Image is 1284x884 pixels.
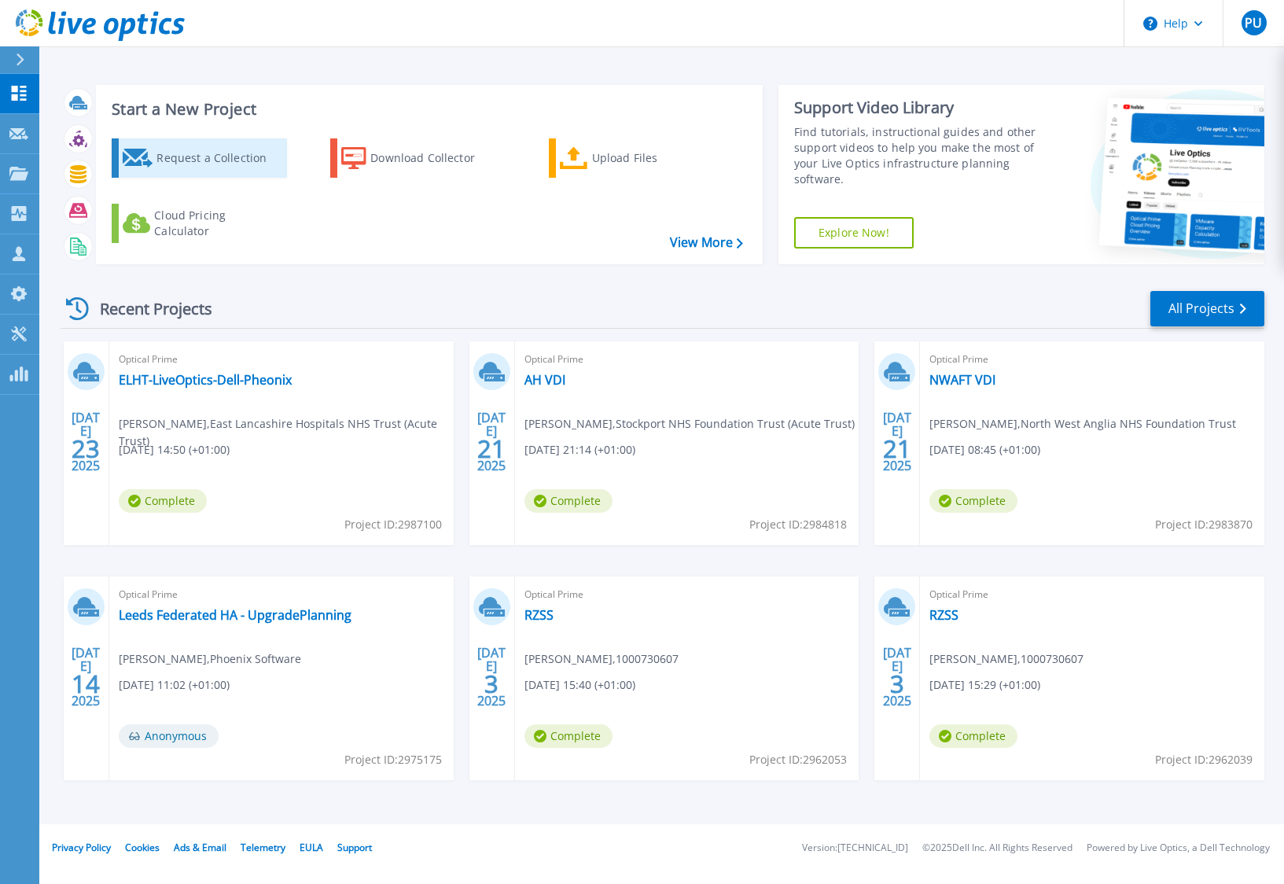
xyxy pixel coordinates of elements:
span: Project ID: 2983870 [1155,516,1253,533]
div: Cloud Pricing Calculator [154,208,280,239]
span: Optical Prime [524,586,850,603]
span: Project ID: 2987100 [344,516,442,533]
span: Project ID: 2984818 [749,516,847,533]
li: Version: [TECHNICAL_ID] [802,843,908,853]
span: [PERSON_NAME] , Phoenix Software [119,650,301,668]
span: [DATE] 15:40 (+01:00) [524,676,635,694]
span: Project ID: 2975175 [344,751,442,768]
span: PU [1245,17,1262,29]
a: Ads & Email [174,841,226,854]
div: [DATE] 2025 [71,413,101,470]
span: [DATE] 15:29 (+01:00) [929,676,1040,694]
div: Recent Projects [61,289,234,328]
span: [DATE] 08:45 (+01:00) [929,441,1040,459]
a: Support [337,841,372,854]
a: RZSS [929,607,958,623]
span: Anonymous [119,724,219,748]
a: NWAFT VDI [929,372,995,388]
a: EULA [300,841,323,854]
div: Upload Files [592,142,718,174]
span: Optical Prime [119,586,444,603]
span: Complete [929,724,1017,748]
span: Complete [929,489,1017,513]
div: [DATE] 2025 [476,413,506,470]
div: Request a Collection [156,142,282,174]
span: Complete [524,724,613,748]
span: [DATE] 11:02 (+01:00) [119,676,230,694]
span: Project ID: 2962039 [1155,751,1253,768]
a: All Projects [1150,291,1264,326]
a: RZSS [524,607,554,623]
span: [PERSON_NAME] , 1000730607 [524,650,679,668]
a: Privacy Policy [52,841,111,854]
a: AH VDI [524,372,565,388]
div: [DATE] 2025 [476,648,506,705]
span: [PERSON_NAME] , Stockport NHS Foundation Trust (Acute Trust) [524,415,855,433]
div: Download Collector [370,142,496,174]
span: [DATE] 21:14 (+01:00) [524,441,635,459]
span: Optical Prime [929,586,1255,603]
span: 3 [484,677,499,691]
h3: Start a New Project [112,101,742,118]
a: Explore Now! [794,217,914,249]
span: [PERSON_NAME] , East Lancashire Hospitals NHS Trust (Acute Trust) [119,415,454,450]
div: Support Video Library [794,98,1039,118]
li: Powered by Live Optics, a Dell Technology [1087,843,1270,853]
a: ELHT-LiveOptics-Dell-Pheonix [119,372,292,388]
a: Telemetry [241,841,285,854]
span: 21 [477,442,506,455]
span: Optical Prime [119,351,444,368]
div: [DATE] 2025 [71,648,101,705]
a: View More [670,235,743,250]
a: Leeds Federated HA - UpgradePlanning [119,607,351,623]
span: Complete [524,489,613,513]
span: 21 [883,442,911,455]
a: Request a Collection [112,138,287,178]
span: Optical Prime [929,351,1255,368]
span: Optical Prime [524,351,850,368]
span: [DATE] 14:50 (+01:00) [119,441,230,459]
span: Project ID: 2962053 [749,751,847,768]
span: 14 [72,677,100,691]
a: Upload Files [549,138,724,178]
span: 23 [72,442,100,455]
a: Cookies [125,841,160,854]
span: [PERSON_NAME] , North West Anglia NHS Foundation Trust [929,415,1236,433]
span: 3 [890,677,904,691]
a: Download Collector [330,138,506,178]
div: [DATE] 2025 [882,413,912,470]
div: [DATE] 2025 [882,648,912,705]
span: [PERSON_NAME] , 1000730607 [929,650,1083,668]
a: Cloud Pricing Calculator [112,204,287,243]
span: Complete [119,489,207,513]
li: © 2025 Dell Inc. All Rights Reserved [922,843,1072,853]
div: Find tutorials, instructional guides and other support videos to help you make the most of your L... [794,124,1039,187]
